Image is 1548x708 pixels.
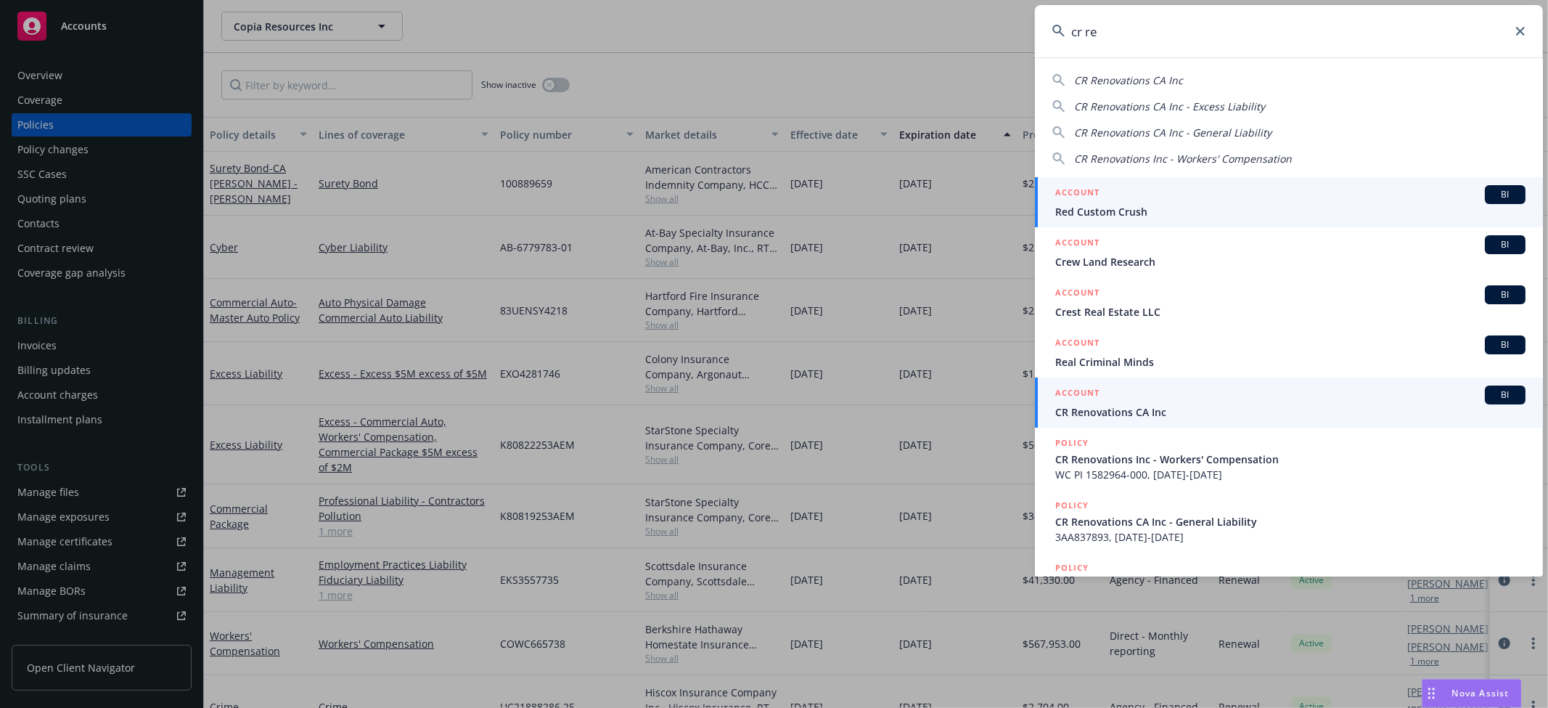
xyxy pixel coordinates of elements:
[1055,254,1526,269] span: Crew Land Research
[1055,514,1526,529] span: CR Renovations CA Inc - General Liability
[1035,428,1543,490] a: POLICYCR Renovations Inc - Workers' CompensationWC PI 1582964-000, [DATE]-[DATE]
[1055,235,1099,253] h5: ACCOUNT
[1491,388,1520,402] span: BI
[1055,529,1526,545] span: 3AA837893, [DATE]-[DATE]
[1074,152,1292,166] span: CR Renovations Inc - Workers' Compensation
[1055,304,1526,320] span: Crest Real Estate LLC
[1074,126,1271,139] span: CR Renovations CA Inc - General Liability
[1035,177,1543,227] a: ACCOUNTBIRed Custom Crush
[1055,436,1089,450] h5: POLICY
[1491,338,1520,351] span: BI
[1055,404,1526,420] span: CR Renovations CA Inc
[1035,553,1543,615] a: POLICY
[1491,288,1520,301] span: BI
[1491,188,1520,201] span: BI
[1074,73,1183,87] span: CR Renovations CA Inc
[1055,498,1089,513] h5: POLICY
[1055,386,1099,403] h5: ACCOUNT
[1055,285,1099,303] h5: ACCOUNT
[1491,238,1520,251] span: BI
[1035,378,1543,428] a: ACCOUNTBICR Renovations CA Inc
[1035,5,1543,57] input: Search...
[1055,185,1099,203] h5: ACCOUNT
[1055,204,1526,219] span: Red Custom Crush
[1055,452,1526,467] span: CR Renovations Inc - Workers' Compensation
[1055,354,1526,370] span: Real Criminal Minds
[1035,277,1543,327] a: ACCOUNTBICrest Real Estate LLC
[1055,561,1089,575] h5: POLICY
[1055,467,1526,482] span: WC PI 1582964-000, [DATE]-[DATE]
[1074,99,1265,113] span: CR Renovations CA Inc - Excess Liability
[1452,687,1510,699] span: Nova Assist
[1035,227,1543,277] a: ACCOUNTBICrew Land Research
[1422,680,1441,707] div: Drag to move
[1035,327,1543,378] a: ACCOUNTBIReal Criminal Minds
[1035,490,1543,553] a: POLICYCR Renovations CA Inc - General Liability3AA837893, [DATE]-[DATE]
[1055,335,1099,353] h5: ACCOUNT
[1422,679,1522,708] button: Nova Assist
